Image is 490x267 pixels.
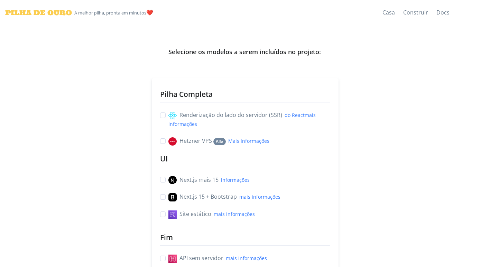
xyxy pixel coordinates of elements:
[228,138,269,144] a: Mais informações
[168,111,316,128] font: Renderização do lado do servidor (SSR)
[239,194,280,200] a: mais informações
[213,138,226,145] span: Alfa
[160,154,330,164] h2: UI
[160,233,330,243] h2: Fim
[168,255,177,263] img: svg%3e
[74,10,146,16] small: A melhor pilha, pronta em minutos
[179,176,250,184] font: Next.js mais 15
[168,112,316,127] a: do Reactmais informações
[168,193,177,201] img: svg%3e
[160,89,330,99] h2: Pilha Completa
[179,137,212,145] font: Hetzner VPS
[5,6,52,20] a: Logotipo Goldstack
[179,193,280,200] font: Next.js 15 + Bootstrap
[226,255,267,261] a: mais informações
[221,177,250,183] a: informações
[179,254,267,262] font: API sem servidor
[168,48,322,56] h4: Selecione os modelos a serem incluídos no projeto:
[168,137,177,146] img: hetzner.svg
[168,210,177,219] img: svg%3e
[454,9,485,16] iframe: GitHub Star Goldstack
[168,176,177,184] img: svg%3e
[214,211,255,217] a: mais informações
[179,210,255,218] font: Site estático
[168,111,177,120] img: svg%3e
[74,6,153,20] span: ️❤️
